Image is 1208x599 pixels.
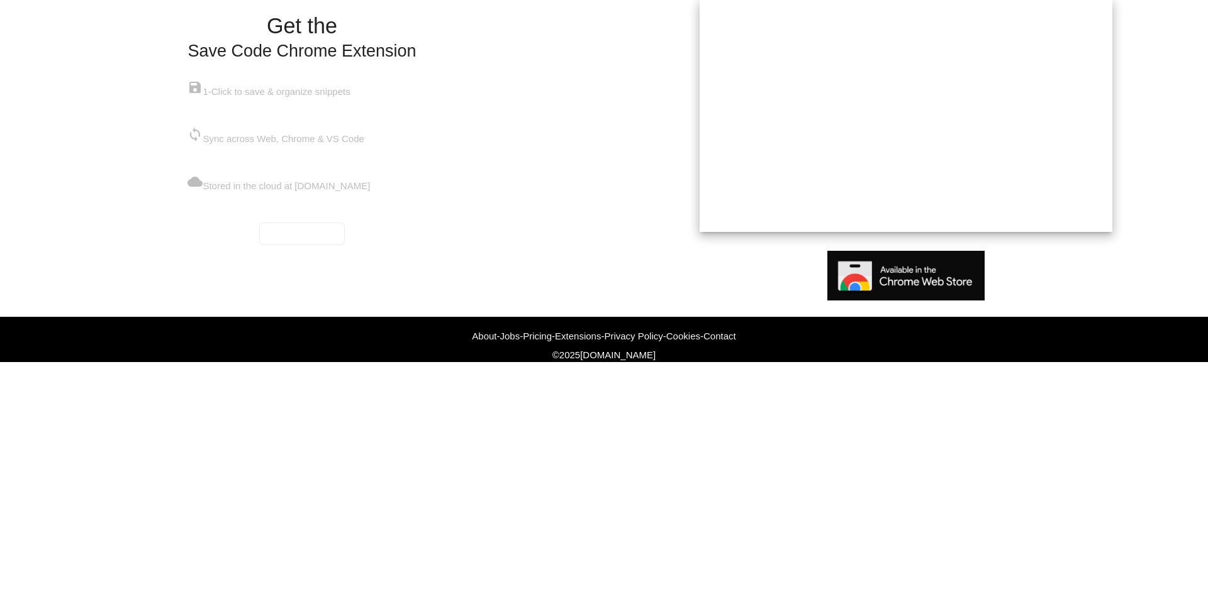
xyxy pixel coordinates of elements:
a: About [472,331,496,341]
h4: Get the [187,14,416,63]
img: Get Chrome extension [827,251,985,300]
span: 2025 [559,349,580,360]
i: cloud [187,174,203,189]
p: 1-Click to save & organize snippets [187,73,416,111]
i: save [187,80,203,95]
a: Cookies [666,331,700,341]
i: sync [187,127,203,142]
span: Save Code Chrome Extension [187,41,416,60]
div: © [DOMAIN_NAME] [201,348,1007,363]
a: Maybe later [259,223,344,245]
p: Stored in the cloud at [DOMAIN_NAME] [187,167,416,205]
a: Privacy Policy [604,331,663,341]
a: Contact [703,331,736,341]
p: Sync across Web, Chrome & VS Code [187,120,416,158]
a: Jobs [500,331,520,341]
a: Pricing [523,331,552,341]
a: Extensions [555,331,601,341]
